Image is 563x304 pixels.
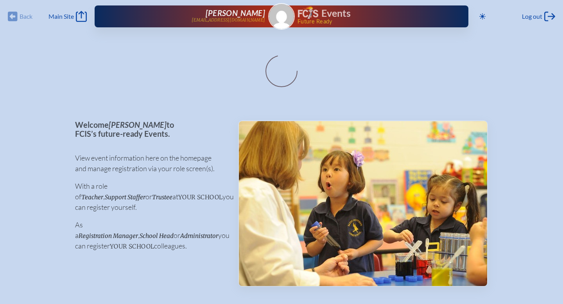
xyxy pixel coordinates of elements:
[105,193,145,201] span: Support Staffer
[120,9,265,24] a: [PERSON_NAME][EMAIL_ADDRESS][DOMAIN_NAME]
[75,220,226,251] p: As a , or you can register colleagues.
[239,121,487,286] img: Events
[178,193,222,201] span: your school
[268,3,295,30] a: Gravatar
[192,18,265,23] p: [EMAIL_ADDRESS][DOMAIN_NAME]
[140,232,174,240] span: School Head
[75,153,226,174] p: View event information here on the homepage and manage registration via your role screen(s).
[298,6,443,24] div: FCIS Events — Future ready
[48,11,87,22] a: Main Site
[269,4,294,29] img: Gravatar
[75,120,226,138] p: Welcome to FCIS’s future-ready Events.
[109,120,167,129] span: [PERSON_NAME]
[206,8,265,18] span: [PERSON_NAME]
[81,193,103,201] span: Teacher
[110,243,154,250] span: your school
[522,13,542,20] span: Log out
[180,232,218,240] span: Administrator
[79,232,138,240] span: Registration Manager
[75,181,226,213] p: With a role of , or at you can register yourself.
[152,193,172,201] span: Trustee
[298,19,443,24] span: Future Ready
[48,13,74,20] span: Main Site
